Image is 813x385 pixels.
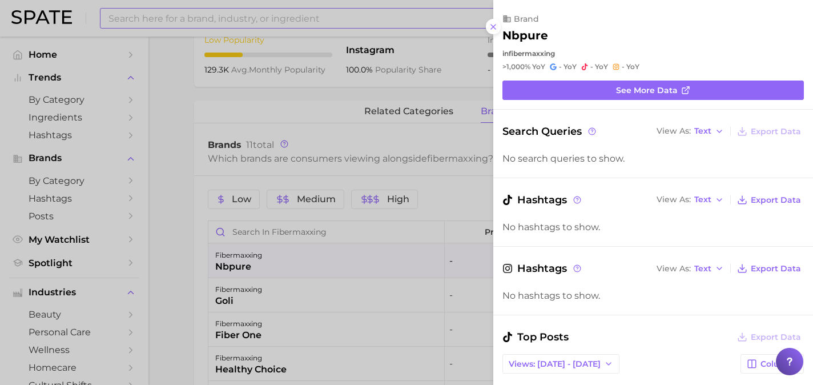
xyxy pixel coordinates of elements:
[657,266,691,272] span: View As
[502,290,804,301] div: No hashtags to show.
[502,123,598,139] span: Search Queries
[509,49,555,58] span: fibermaxxing
[502,354,619,374] button: Views: [DATE] - [DATE]
[559,62,562,71] span: -
[734,192,804,208] button: Export Data
[654,192,727,207] button: View AsText
[616,86,678,95] span: See more data
[654,124,727,139] button: View AsText
[694,266,711,272] span: Text
[654,261,727,276] button: View AsText
[751,127,801,137] span: Export Data
[751,264,801,274] span: Export Data
[502,153,804,164] div: No search queries to show.
[734,123,804,139] button: Export Data
[532,62,545,71] span: YoY
[509,359,601,369] span: Views: [DATE] - [DATE]
[502,260,583,276] span: Hashtags
[502,49,804,58] div: in
[502,29,548,42] h2: nbpure
[694,196,711,203] span: Text
[502,222,804,232] div: No hashtags to show.
[622,62,625,71] span: -
[502,81,804,100] a: See more data
[734,260,804,276] button: Export Data
[657,196,691,203] span: View As
[657,128,691,134] span: View As
[694,128,711,134] span: Text
[740,354,804,374] button: Columns
[502,192,583,208] span: Hashtags
[626,62,639,71] span: YoY
[564,62,577,71] span: YoY
[734,329,804,345] button: Export Data
[502,329,569,345] span: Top Posts
[595,62,608,71] span: YoY
[502,62,530,71] span: >1,000%
[514,14,539,24] span: brand
[590,62,593,71] span: -
[751,332,801,342] span: Export Data
[760,359,798,369] span: Columns
[751,195,801,205] span: Export Data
